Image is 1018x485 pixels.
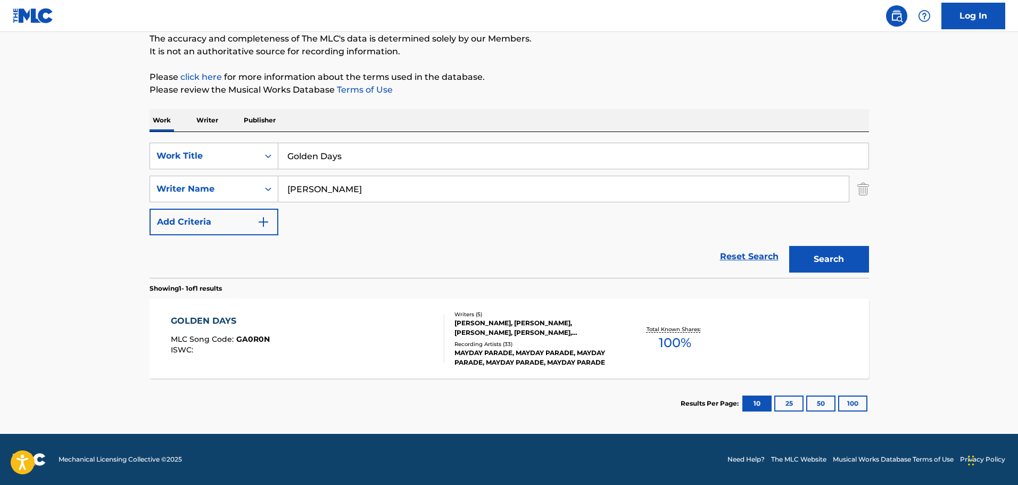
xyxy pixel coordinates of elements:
[150,71,869,84] p: Please for more information about the terms used in the database.
[156,150,252,162] div: Work Title
[918,10,931,22] img: help
[150,32,869,45] p: The accuracy and completeness of The MLC's data is determined solely by our Members.
[150,284,222,293] p: Showing 1 - 1 of 1 results
[150,45,869,58] p: It is not an authoritative source for recording information.
[150,109,174,131] p: Work
[941,3,1005,29] a: Log In
[914,5,935,27] div: Help
[715,245,784,268] a: Reset Search
[13,8,54,23] img: MLC Logo
[150,84,869,96] p: Please review the Musical Works Database
[171,345,196,355] span: ISWC :
[454,348,615,367] div: MAYDAY PARADE, MAYDAY PARADE, MAYDAY PARADE, MAYDAY PARADE, MAYDAY PARADE
[193,109,221,131] p: Writer
[454,310,615,318] div: Writers ( 5 )
[150,299,869,379] a: GOLDEN DAYSMLC Song Code:GA0R0NISWC:Writers (5)[PERSON_NAME], [PERSON_NAME], [PERSON_NAME], [PERS...
[150,209,278,235] button: Add Criteria
[968,445,974,476] div: Drag
[150,143,869,278] form: Search Form
[454,340,615,348] div: Recording Artists ( 33 )
[806,396,835,412] button: 50
[454,318,615,338] div: [PERSON_NAME], [PERSON_NAME], [PERSON_NAME], [PERSON_NAME], [PERSON_NAME]
[833,455,954,464] a: Musical Works Database Terms of Use
[59,455,182,464] span: Mechanical Licensing Collective © 2025
[774,396,804,412] button: 25
[171,315,270,327] div: GOLDEN DAYS
[742,396,772,412] button: 10
[960,455,1005,464] a: Privacy Policy
[236,334,270,344] span: GA0R0N
[771,455,826,464] a: The MLC Website
[890,10,903,22] img: search
[171,334,236,344] span: MLC Song Code :
[180,72,222,82] a: click here
[647,325,704,333] p: Total Known Shares:
[13,453,46,466] img: logo
[789,246,869,273] button: Search
[659,333,691,352] span: 100 %
[257,216,270,228] img: 9d2ae6d4665cec9f34b9.svg
[335,85,393,95] a: Terms of Use
[681,399,741,408] p: Results Per Page:
[965,434,1018,485] iframe: Chat Widget
[838,396,867,412] button: 100
[241,109,279,131] p: Publisher
[886,5,907,27] a: Public Search
[727,455,765,464] a: Need Help?
[857,176,869,202] img: Delete Criterion
[156,183,252,195] div: Writer Name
